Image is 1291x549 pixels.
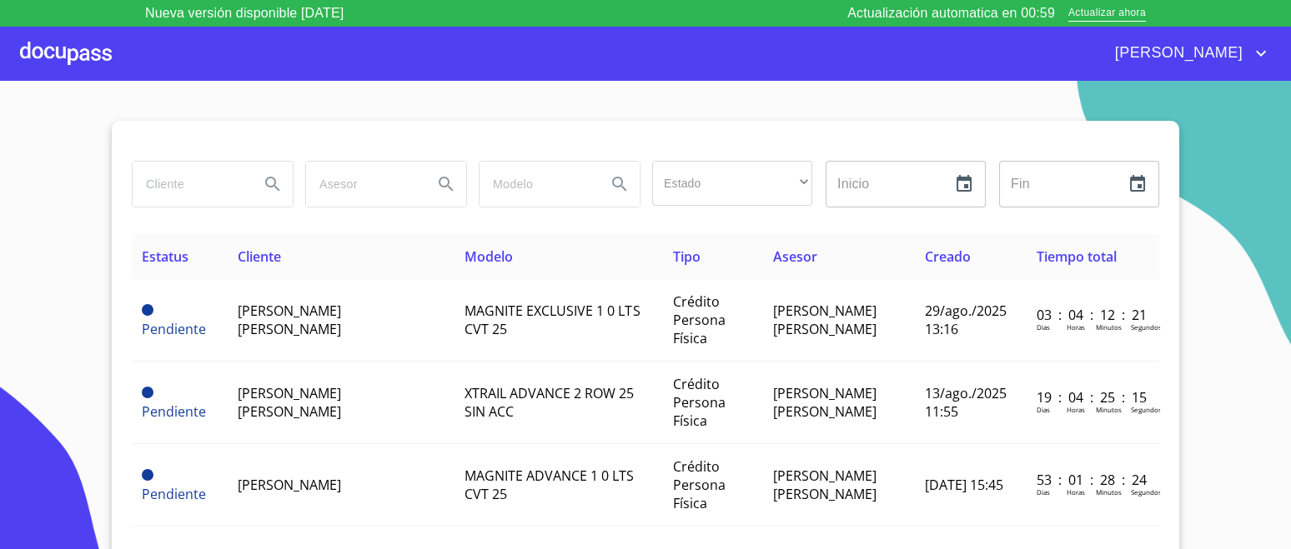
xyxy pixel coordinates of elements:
p: Dias [1037,322,1050,332]
p: Dias [1037,487,1050,497]
span: XTRAIL ADVANCE 2 ROW 25 SIN ACC [465,384,634,421]
span: [PERSON_NAME] [PERSON_NAME] [238,384,341,421]
span: Tiempo total [1037,247,1117,266]
span: MAGNITE ADVANCE 1 0 LTS CVT 25 [465,467,634,503]
span: Modelo [465,247,513,266]
span: [PERSON_NAME] [PERSON_NAME] [773,384,877,421]
p: Horas [1067,487,1085,497]
p: 03 : 04 : 12 : 21 [1037,306,1149,324]
p: 53 : 01 : 28 : 24 [1037,471,1149,489]
span: [PERSON_NAME] [PERSON_NAME] [773,302,877,338]
p: Segundos [1131,322,1162,332]
p: Segundos [1131,405,1162,414]
span: Creado [925,247,971,266]
div: ​ [652,161,812,206]
span: [PERSON_NAME] [PERSON_NAME] [238,302,341,338]
button: Search [600,164,640,204]
p: Segundos [1131,487,1162,497]
button: account of current user [1103,40,1271,67]
span: [PERSON_NAME] [PERSON_NAME] [773,467,877,503]
span: MAGNITE EXCLUSIVE 1 0 LTS CVT 25 [465,302,640,338]
span: Pendiente [142,485,206,503]
span: 13/ago./2025 11:55 [925,384,1007,421]
p: Dias [1037,405,1050,414]
span: Pendiente [142,387,153,398]
p: Minutos [1096,487,1122,497]
span: Asesor [773,247,817,266]
span: Pendiente [142,320,206,338]
input: search [480,162,593,207]
span: Pendiente [142,402,206,421]
span: Crédito Persona Física [673,375,726,430]
span: Actualizar ahora [1068,5,1146,22]
p: Horas [1067,322,1085,332]
span: Crédito Persona Física [673,292,726,347]
input: search [133,162,246,207]
span: Cliente [238,247,281,266]
span: Tipo [673,247,701,266]
span: Estatus [142,247,188,266]
input: search [306,162,419,207]
p: Minutos [1096,405,1122,414]
p: 19 : 04 : 25 : 15 [1037,388,1149,407]
p: Minutos [1096,322,1122,332]
p: Actualización automatica en 00:59 [847,3,1055,23]
span: Pendiente [142,469,153,481]
span: Crédito Persona Física [673,457,726,512]
p: Horas [1067,405,1085,414]
p: Nueva versión disponible [DATE] [145,3,344,23]
span: [DATE] 15:45 [925,476,1003,494]
span: 29/ago./2025 13:16 [925,302,1007,338]
button: Search [426,164,466,204]
span: [PERSON_NAME] [238,476,341,494]
span: [PERSON_NAME] [1103,40,1251,67]
span: Pendiente [142,304,153,316]
button: Search [253,164,293,204]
